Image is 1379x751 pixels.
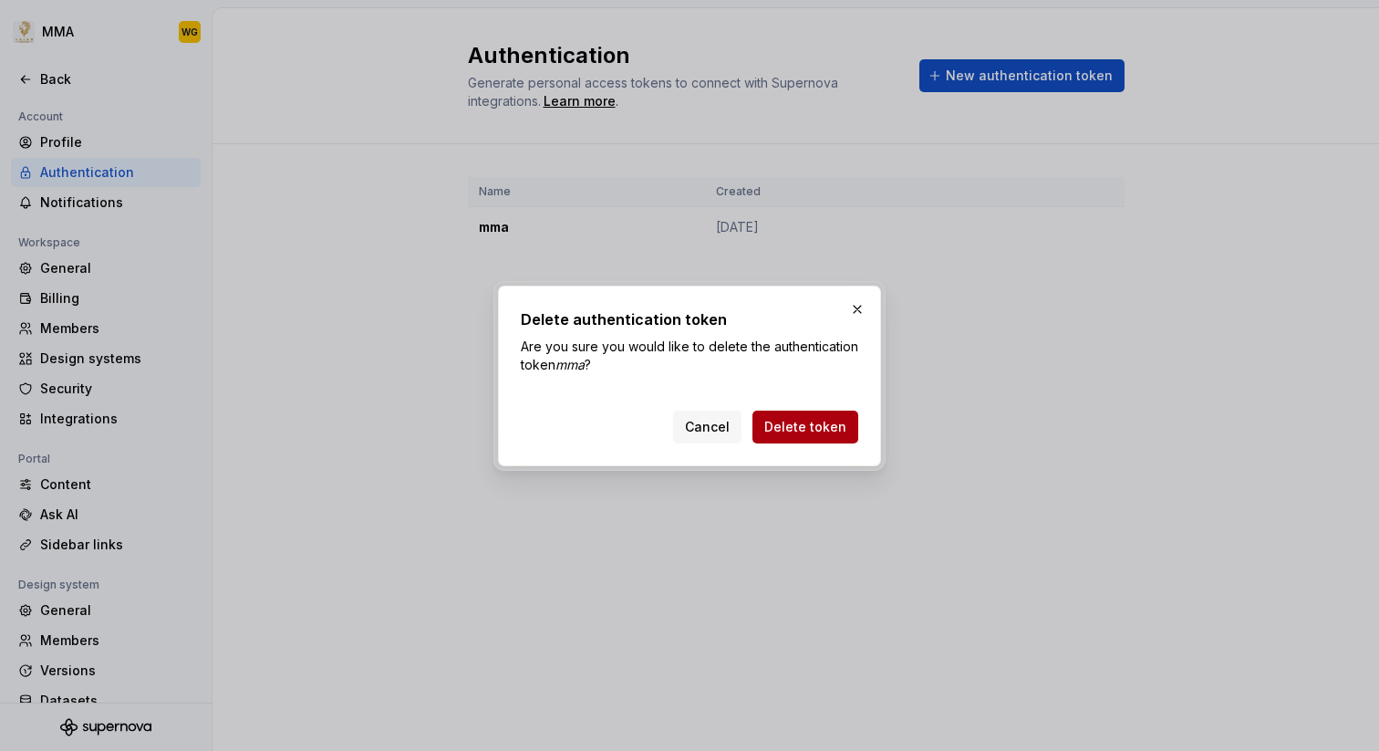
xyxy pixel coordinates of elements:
button: Delete token [752,411,858,443]
h2: Delete authentication token [521,308,858,330]
button: Cancel [673,411,741,443]
span: Delete token [764,418,846,436]
p: Are you sure you would like to delete the authentication token ? [521,338,858,374]
span: Cancel [685,418,730,436]
i: mma [555,357,585,372]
